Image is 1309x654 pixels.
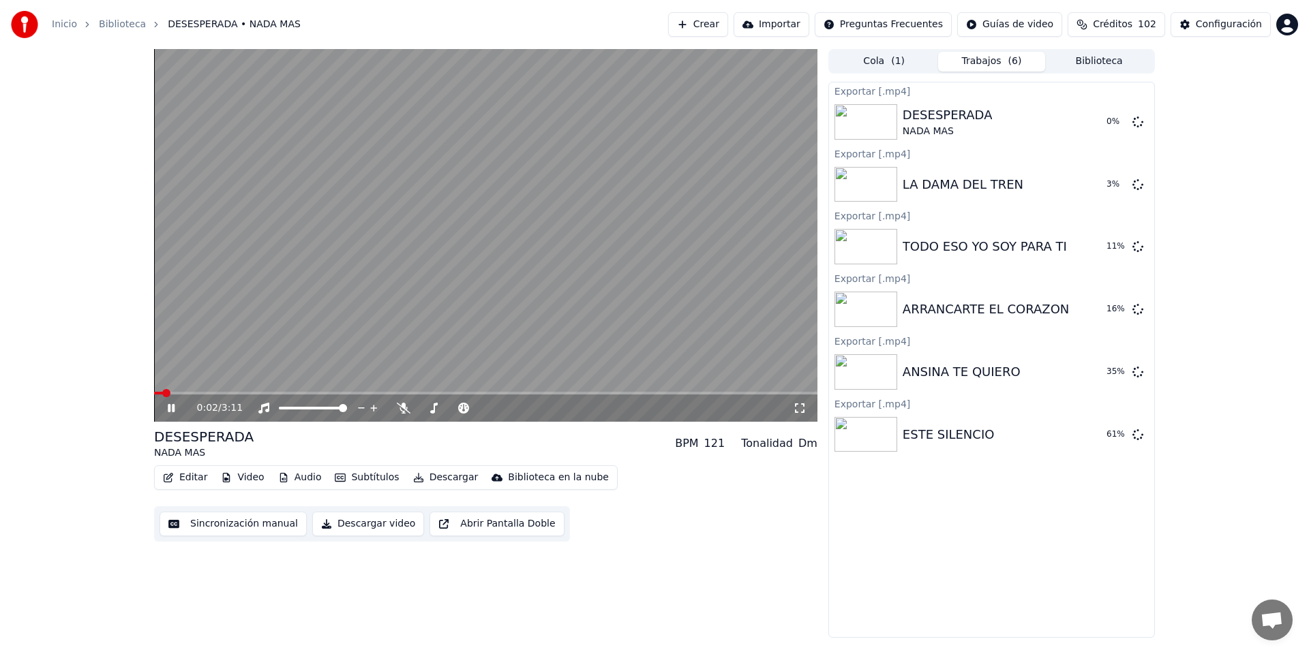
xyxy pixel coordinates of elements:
div: 61 % [1107,429,1127,440]
div: 16 % [1107,304,1127,315]
button: Preguntas Frecuentes [815,12,952,37]
div: Exportar [.mp4] [829,332,1154,349]
button: Abrir Pantalla Doble [430,512,564,536]
div: 121 [704,435,725,452]
button: Biblioteca [1045,52,1153,72]
img: youka [11,11,38,38]
nav: breadcrumb [52,18,301,31]
div: BPM [675,435,698,452]
div: LA DAMA DEL TREN [903,175,1023,194]
div: / [197,401,230,415]
div: Exportar [.mp4] [829,270,1154,286]
div: ESTE SILENCIO [903,425,995,444]
div: Open chat [1252,599,1293,640]
span: ( 1 ) [891,54,905,68]
button: Descargar [408,468,484,487]
span: 102 [1138,18,1156,31]
div: NADA MAS [903,125,993,138]
div: Exportar [.mp4] [829,82,1154,99]
button: Trabajos [938,52,1046,72]
span: 3:11 [222,401,243,415]
a: Biblioteca [99,18,146,31]
div: Configuración [1196,18,1262,31]
a: Inicio [52,18,77,31]
div: 35 % [1107,367,1127,377]
button: Créditos102 [1068,12,1165,37]
div: 0 % [1107,116,1127,127]
span: 0:02 [197,401,218,415]
button: Descargar video [312,512,424,536]
div: ANSINA TE QUIERO [903,362,1021,381]
span: Créditos [1093,18,1132,31]
button: Sincronización manual [160,512,307,536]
span: DESESPERADA • NADA MAS [168,18,301,31]
span: ( 6 ) [1008,54,1022,68]
button: Cola [830,52,938,72]
button: Configuración [1171,12,1271,37]
button: Importar [734,12,809,37]
div: ARRANCARTE EL CORAZON [903,300,1069,319]
div: DESESPERADA [154,427,254,446]
button: Guías de video [957,12,1062,37]
div: Exportar [.mp4] [829,207,1154,223]
div: Exportar [.mp4] [829,395,1154,411]
button: Audio [273,468,327,487]
button: Subtítulos [329,468,404,487]
div: Dm [798,435,817,452]
div: Biblioteca en la nube [508,471,609,484]
button: Video [215,468,269,487]
div: Tonalidad [741,435,793,452]
div: 11 % [1107,241,1127,252]
div: NADA MAS [154,446,254,460]
button: Editar [157,468,213,487]
div: DESESPERADA [903,106,993,125]
div: TODO ESO YO SOY PARA TI [903,237,1067,256]
button: Crear [668,12,728,37]
div: Exportar [.mp4] [829,145,1154,161]
div: 3 % [1107,179,1127,190]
